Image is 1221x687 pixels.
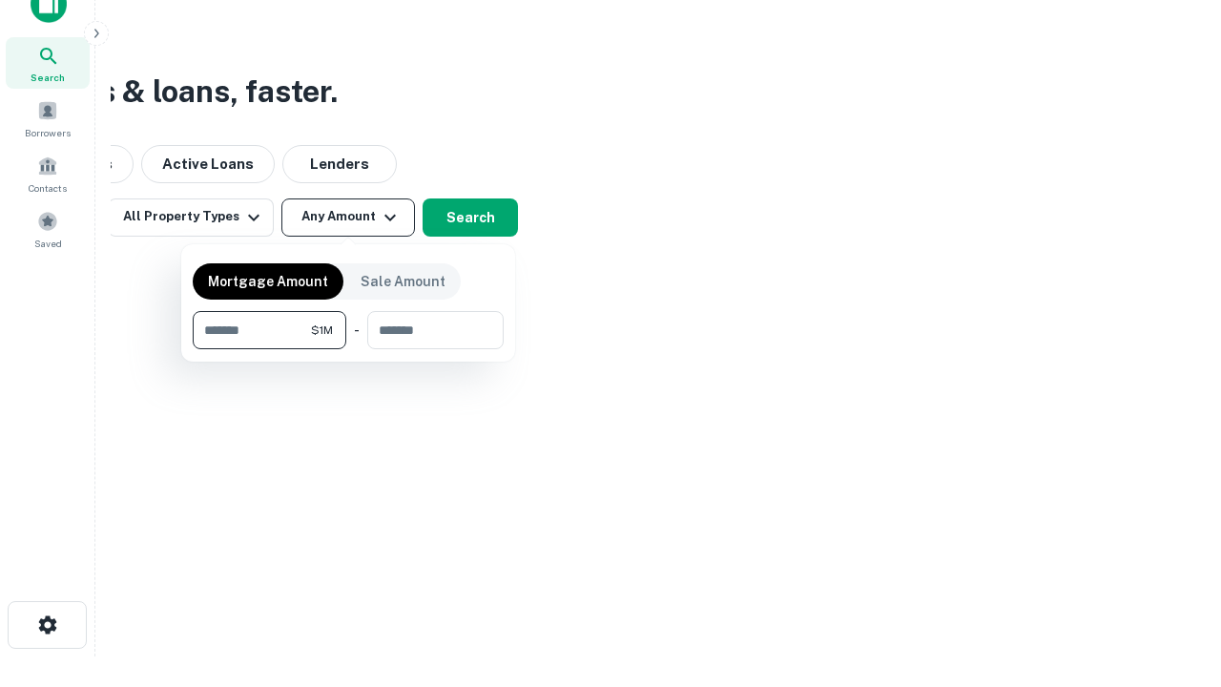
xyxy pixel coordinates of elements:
[311,322,333,339] span: $1M
[354,311,360,349] div: -
[361,271,445,292] p: Sale Amount
[208,271,328,292] p: Mortgage Amount
[1126,534,1221,626] iframe: Chat Widget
